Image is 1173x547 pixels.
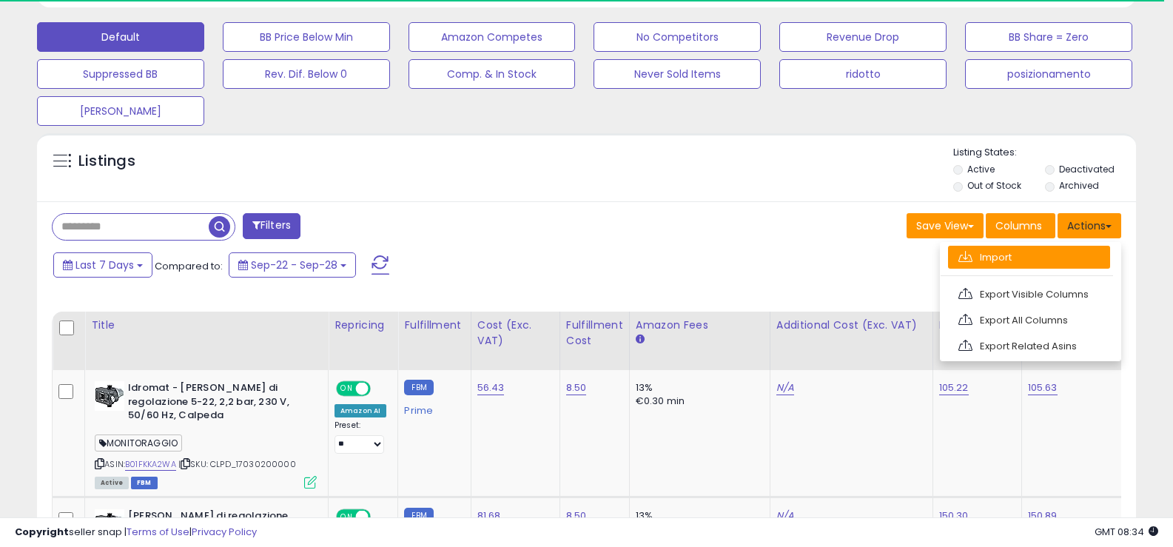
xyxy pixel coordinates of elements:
[409,22,576,52] button: Amazon Competes
[223,59,390,89] button: Rev. Dif. Below 0
[95,434,182,452] span: MONITORAGGIO
[95,477,129,489] span: All listings currently available for purchase on Amazon
[404,380,433,395] small: FBM
[131,477,158,489] span: FBM
[243,213,300,239] button: Filters
[404,318,464,333] div: Fulfillment
[178,458,296,470] span: | SKU: CLPD_17030200000
[369,383,392,395] span: OFF
[594,22,761,52] button: No Competitors
[53,252,152,278] button: Last 7 Days
[939,380,969,395] a: 105.22
[779,22,947,52] button: Revenue Drop
[95,381,317,487] div: ASIN:
[566,380,587,395] a: 8.50
[1028,380,1058,395] a: 105.63
[1059,179,1099,192] label: Archived
[1059,163,1115,175] label: Deactivated
[967,179,1021,192] label: Out of Stock
[127,525,189,539] a: Terms of Use
[948,335,1110,358] a: Export Related Asins
[229,252,356,278] button: Sep-22 - Sep-28
[1095,525,1158,539] span: 2025-10-6 08:34 GMT
[37,22,204,52] button: Default
[948,309,1110,332] a: Export All Columns
[37,96,204,126] button: [PERSON_NAME]
[939,318,1015,333] div: Min Price
[967,163,995,175] label: Active
[15,525,69,539] strong: Copyright
[78,151,135,172] h5: Listings
[986,213,1055,238] button: Columns
[37,59,204,89] button: Suppressed BB
[636,318,764,333] div: Amazon Fees
[192,525,257,539] a: Privacy Policy
[335,420,386,454] div: Preset:
[155,259,223,273] span: Compared to:
[965,59,1132,89] button: posizionamento
[636,395,759,408] div: €0.30 min
[995,218,1042,233] span: Columns
[95,381,124,411] img: 51e72D7tLDL._SL40_.jpg
[636,333,645,346] small: Amazon Fees.
[953,146,1136,160] p: Listing States:
[965,22,1132,52] button: BB Share = Zero
[75,258,134,272] span: Last 7 Days
[337,383,356,395] span: ON
[948,283,1110,306] a: Export Visible Columns
[477,380,505,395] a: 56.43
[594,59,761,89] button: Never Sold Items
[335,404,386,417] div: Amazon AI
[948,246,1110,269] a: Import
[15,526,257,540] div: seller snap | |
[409,59,576,89] button: Comp. & In Stock
[128,381,308,426] b: Idromat - [PERSON_NAME] di regolazione 5-22, 2,2 bar, 230 V, 50/60 Hz, Calpeda
[907,213,984,238] button: Save View
[335,318,391,333] div: Repricing
[776,380,794,395] a: N/A
[636,381,759,395] div: 13%
[776,318,927,333] div: Additional Cost (Exc. VAT)
[779,59,947,89] button: ridotto
[477,318,554,349] div: Cost (Exc. VAT)
[251,258,337,272] span: Sep-22 - Sep-28
[1058,213,1121,238] button: Actions
[91,318,322,333] div: Title
[566,318,623,349] div: Fulfillment Cost
[125,458,176,471] a: B01FKKA2WA
[404,399,459,417] div: Prime
[223,22,390,52] button: BB Price Below Min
